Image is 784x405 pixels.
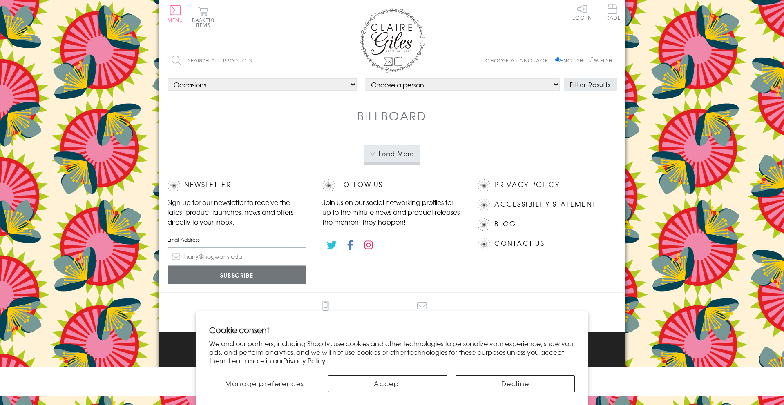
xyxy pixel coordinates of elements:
[494,218,516,229] a: Blog
[168,16,183,24] span: Menu
[328,375,447,392] button: Accept
[590,57,595,62] input: Welsh
[299,301,352,324] a: 0191 270 8191
[168,51,310,70] input: Search all products
[283,356,326,365] a: Privacy Policy
[494,179,559,190] a: Privacy Policy
[357,107,427,124] h1: Billboard
[555,57,561,62] input: English
[168,5,183,22] button: Menu
[494,238,544,249] a: Contact Us
[564,78,617,91] button: Filter Results
[485,57,554,64] p: Choose a language:
[168,179,306,191] h2: Newsletter
[360,8,425,73] img: Claire Giles Greetings Cards
[192,7,214,27] button: Basket0 items
[302,51,310,70] input: Search
[604,4,621,22] a: Trade
[168,359,617,366] p: © 2025 .
[209,324,575,336] h2: Cookie consent
[555,57,587,64] label: English
[196,16,214,29] span: 0 items
[360,301,485,324] a: [EMAIL_ADDRESS][DOMAIN_NAME]
[572,4,592,20] a: Log In
[209,375,320,392] button: Manage preferences
[364,145,420,162] button: Load More
[168,247,306,266] input: harry@hogwarts.edu
[494,199,596,210] a: Accessibility Statement
[168,266,306,284] input: Subscribe
[209,339,575,365] p: We and our partners, including Shopify, use cookies and other technologies to personalize your ex...
[225,378,304,388] span: Manage preferences
[456,375,575,392] button: Decline
[168,236,306,243] label: Email Address
[322,197,461,227] p: Join us on our social networking profiles for up to the minute news and product releases the mome...
[604,4,621,20] span: Trade
[322,179,461,191] h2: Follow Us
[168,197,306,227] p: Sign up for our newsletter to receive the latest product launches, news and offers directly to yo...
[590,57,613,64] label: Welsh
